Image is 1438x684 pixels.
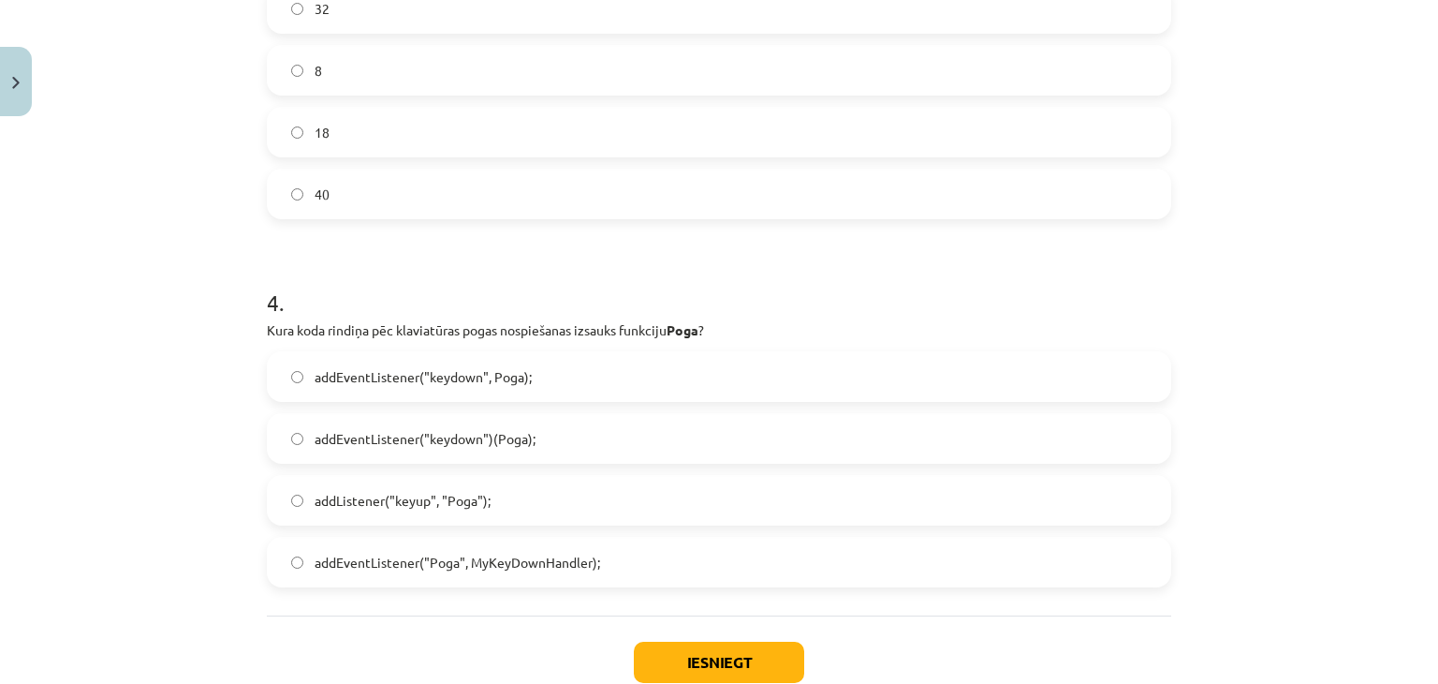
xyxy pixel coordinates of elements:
[291,3,303,15] input: 32
[12,77,20,89] img: icon-close-lesson-0947bae3869378f0d4975bcd49f059093ad1ed9edebbc8119c70593378902aed.svg
[315,429,536,449] span: addEventListener("keydown")(Poga);
[667,321,698,338] strong: Poga
[291,433,303,445] input: addEventListener("keydown")(Poga);
[267,257,1171,315] h1: 4 .
[315,367,532,387] span: addEventListener("keydown", Poga);
[315,553,600,572] span: addEventListener("Poga", MyKeyDownHandler);
[291,65,303,77] input: 8
[315,123,330,142] span: 18
[291,126,303,139] input: 18
[315,491,491,511] span: addListener("keyup", "Poga");
[267,320,1171,340] p: Kura koda rindiņa pēc klaviatūras pogas nospiešanas izsauks funkciju ?
[291,371,303,383] input: addEventListener("keydown", Poga);
[634,642,804,683] button: Iesniegt
[315,185,330,204] span: 40
[291,557,303,569] input: addEventListener("Poga", MyKeyDownHandler);
[315,61,322,81] span: 8
[291,188,303,201] input: 40
[291,495,303,507] input: addListener("keyup", "Poga");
